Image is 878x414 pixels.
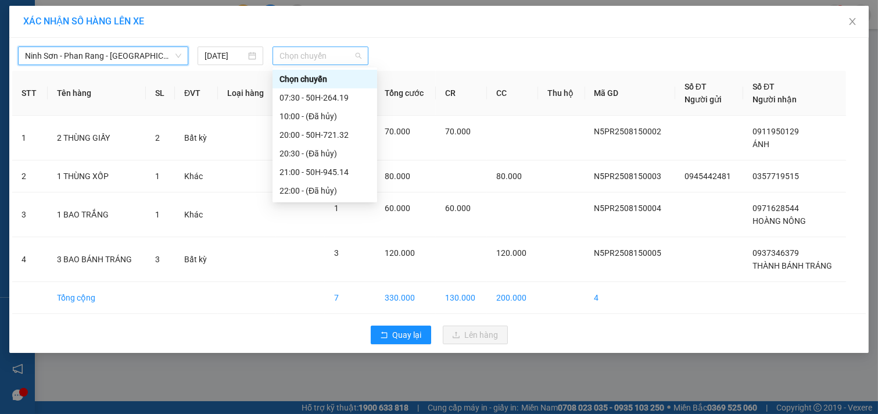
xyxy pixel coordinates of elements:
[371,326,431,344] button: rollbackQuay lại
[175,237,218,282] td: Bất kỳ
[325,282,375,314] td: 7
[385,248,415,258] span: 120.000
[487,71,538,116] th: CC
[273,70,377,88] div: Chọn chuyến
[48,237,146,282] td: 3 BAO BÁNH TRÁNG
[436,282,487,314] td: 130.000
[48,192,146,237] td: 1 BAO TRẮNG
[279,91,370,104] div: 07:30 - 50H-264.19
[23,16,144,27] span: XÁC NHẬN SỐ HÀNG LÊN XE
[218,71,276,116] th: Loại hàng
[848,17,857,26] span: close
[48,282,146,314] td: Tổng cộng
[155,172,160,181] span: 1
[585,71,675,116] th: Mã GD
[279,110,370,123] div: 10:00 - (Đã hủy)
[685,82,707,91] span: Số ĐT
[12,237,48,282] td: 4
[12,192,48,237] td: 3
[279,47,361,65] span: Chọn chuyến
[385,204,410,213] span: 60.000
[752,140,769,149] span: ÁNH
[155,210,160,219] span: 1
[279,73,370,85] div: Chọn chuyến
[375,71,436,116] th: Tổng cước
[12,116,48,160] td: 1
[496,172,522,181] span: 80.000
[25,47,181,65] span: Ninh Sơn - Phan Rang - Sài Gòn
[175,192,218,237] td: Khác
[836,6,869,38] button: Close
[685,95,722,104] span: Người gửi
[752,204,799,213] span: 0971628544
[155,133,160,142] span: 2
[334,248,339,258] span: 3
[279,129,370,141] div: 20:00 - 50H-721.32
[752,95,797,104] span: Người nhận
[175,116,218,160] td: Bất kỳ
[12,71,48,116] th: STT
[594,127,662,136] span: N5PR2508150002
[385,172,410,181] span: 80.000
[98,55,160,70] li: (c) 2017
[594,248,662,258] span: N5PR2508150005
[175,71,218,116] th: ĐVT
[393,329,422,341] span: Quay lại
[175,160,218,192] td: Khác
[146,71,175,116] th: SL
[205,49,246,62] input: 15/08/2025
[752,261,832,270] span: THÀNH BÁNH TRÁNG
[496,248,526,258] span: 120.000
[279,184,370,197] div: 22:00 - (Đã hủy)
[487,282,538,314] td: 200.000
[443,326,508,344] button: uploadLên hàng
[15,75,51,130] b: Xe Đăng Nhân
[98,44,160,53] b: [DOMAIN_NAME]
[752,127,799,136] span: 0911950129
[12,160,48,192] td: 2
[752,82,775,91] span: Số ĐT
[594,172,662,181] span: N5PR2508150003
[752,172,799,181] span: 0357719515
[48,160,146,192] td: 1 THÙNG XỐP
[538,71,585,116] th: Thu hộ
[334,204,339,213] span: 1
[375,282,436,314] td: 330.000
[445,127,471,136] span: 70.000
[685,172,731,181] span: 0945442481
[279,147,370,160] div: 20:30 - (Đã hủy)
[445,204,471,213] span: 60.000
[380,331,388,340] span: rollback
[752,216,806,226] span: HOÀNG NÔNG
[126,15,154,42] img: logo.jpg
[752,248,799,258] span: 0937346379
[385,127,410,136] span: 70.000
[71,17,115,72] b: Gửi khách hàng
[279,166,370,179] div: 21:00 - 50H-945.14
[436,71,487,116] th: CR
[585,282,675,314] td: 4
[594,204,662,213] span: N5PR2508150004
[48,71,146,116] th: Tên hàng
[48,116,146,160] td: 2 THÙNG GIẤY
[155,255,160,264] span: 3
